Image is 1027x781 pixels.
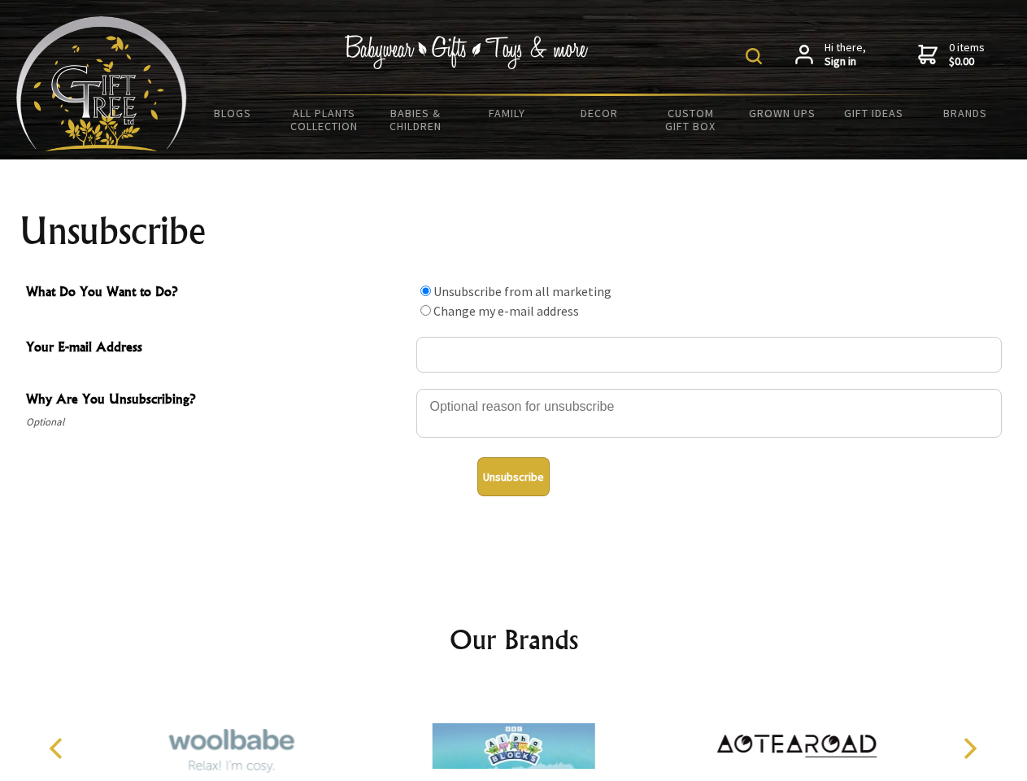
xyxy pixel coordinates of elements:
[420,286,431,296] input: What Do You Want to Do?
[918,41,985,69] a: 0 items$0.00
[20,212,1008,251] h1: Unsubscribe
[433,303,579,319] label: Change my e-mail address
[26,389,408,412] span: Why Are You Unsubscribing?
[41,731,76,766] button: Previous
[370,96,462,143] a: Babies & Children
[16,16,187,151] img: Babyware - Gifts - Toys and more...
[477,457,550,496] button: Unsubscribe
[279,96,371,143] a: All Plants Collection
[795,41,866,69] a: Hi there,Sign in
[825,41,866,69] span: Hi there,
[553,96,645,130] a: Decor
[828,96,920,130] a: Gift Ideas
[345,35,589,69] img: Babywear - Gifts - Toys & more
[462,96,554,130] a: Family
[433,283,611,299] label: Unsubscribe from all marketing
[187,96,279,130] a: BLOGS
[416,337,1002,373] input: Your E-mail Address
[920,96,1012,130] a: Brands
[420,305,431,316] input: What Do You Want to Do?
[33,620,995,659] h2: Our Brands
[746,48,762,64] img: product search
[951,731,987,766] button: Next
[26,281,408,305] span: What Do You Want to Do?
[736,96,828,130] a: Grown Ups
[949,40,985,69] span: 0 items
[416,389,1002,438] textarea: Why Are You Unsubscribing?
[26,337,408,360] span: Your E-mail Address
[825,55,866,69] strong: Sign in
[949,55,985,69] strong: $0.00
[645,96,737,143] a: Custom Gift Box
[26,412,408,432] span: Optional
